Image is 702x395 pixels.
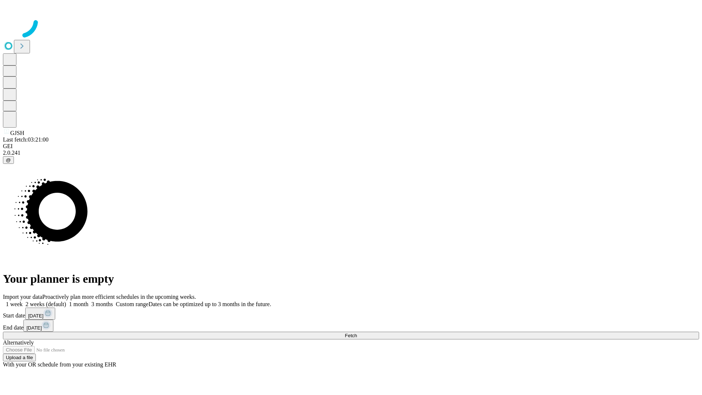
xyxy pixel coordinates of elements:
[91,301,113,307] span: 3 months
[3,150,699,156] div: 2.0.241
[3,354,36,361] button: Upload a file
[42,294,196,300] span: Proactively plan more efficient schedules in the upcoming weeks.
[345,333,357,338] span: Fetch
[148,301,271,307] span: Dates can be optimized up to 3 months in the future.
[3,156,14,164] button: @
[6,157,11,163] span: @
[3,332,699,339] button: Fetch
[28,313,44,319] span: [DATE]
[3,272,699,286] h1: Your planner is empty
[3,361,116,368] span: With your OR schedule from your existing EHR
[3,294,42,300] span: Import your data
[26,301,66,307] span: 2 weeks (default)
[3,308,699,320] div: Start date
[3,320,699,332] div: End date
[25,308,55,320] button: [DATE]
[3,136,49,143] span: Last fetch: 03:21:00
[69,301,88,307] span: 1 month
[3,339,34,346] span: Alternatively
[6,301,23,307] span: 1 week
[116,301,148,307] span: Custom range
[3,143,699,150] div: GEI
[23,320,53,332] button: [DATE]
[10,130,24,136] span: GJSH
[26,325,42,331] span: [DATE]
